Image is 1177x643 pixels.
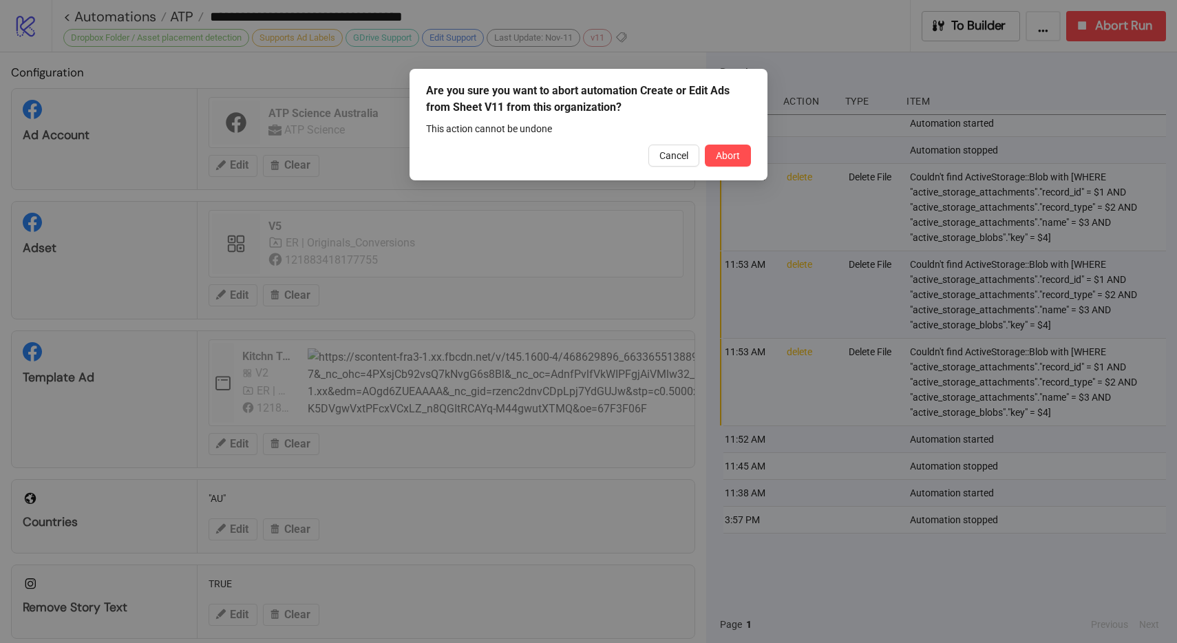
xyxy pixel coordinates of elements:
button: Cancel [648,145,699,167]
button: Abort [705,145,751,167]
div: Are you sure you want to abort automation Create or Edit Ads from Sheet V11 from this organization? [426,83,751,116]
div: This action cannot be undone [426,121,751,136]
span: Cancel [659,150,688,161]
span: Abort [716,150,740,161]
